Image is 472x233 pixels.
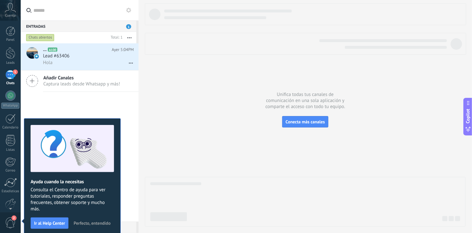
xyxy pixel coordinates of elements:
[286,119,325,125] span: Conecta más canales
[74,221,111,225] span: Perfecto, entendido
[43,53,69,59] span: Lead #63406
[31,179,114,185] h2: Ayuda cuando la necesitas
[34,221,65,225] span: Ir al Help Center
[13,69,18,75] span: 1
[31,187,114,212] span: Consulta el Centro de ayuda para ver tutoriales, responder preguntas frecuentes, obtener soporte ...
[43,47,46,53] span: ...
[1,61,20,65] div: Leads
[34,54,39,59] img: icon
[21,43,139,70] a: avataricon...A100Ayer 5:04PMLead #63406Hola
[43,75,120,81] span: Añadir Canales
[108,34,123,41] div: Total: 1
[1,169,20,173] div: Correo
[126,24,131,29] span: 1
[1,148,20,152] div: Listas
[48,47,57,52] span: A100
[26,34,54,41] div: Chats abiertos
[112,47,134,53] span: Ayer 5:04PM
[11,215,17,221] span: 2
[31,217,68,229] button: Ir al Help Center
[1,81,20,85] div: Chats
[21,20,136,32] div: Entradas
[1,103,19,109] div: WhatsApp
[282,116,328,127] button: Conecta más canales
[5,14,16,18] span: Cuenta
[43,81,120,87] span: Captura leads desde Whatsapp y más!
[43,60,53,66] span: Hola
[71,218,113,228] button: Perfecto, entendido
[1,126,20,130] div: Calendario
[1,38,20,42] div: Panel
[465,109,471,123] span: Copilot
[1,189,20,193] div: Estadísticas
